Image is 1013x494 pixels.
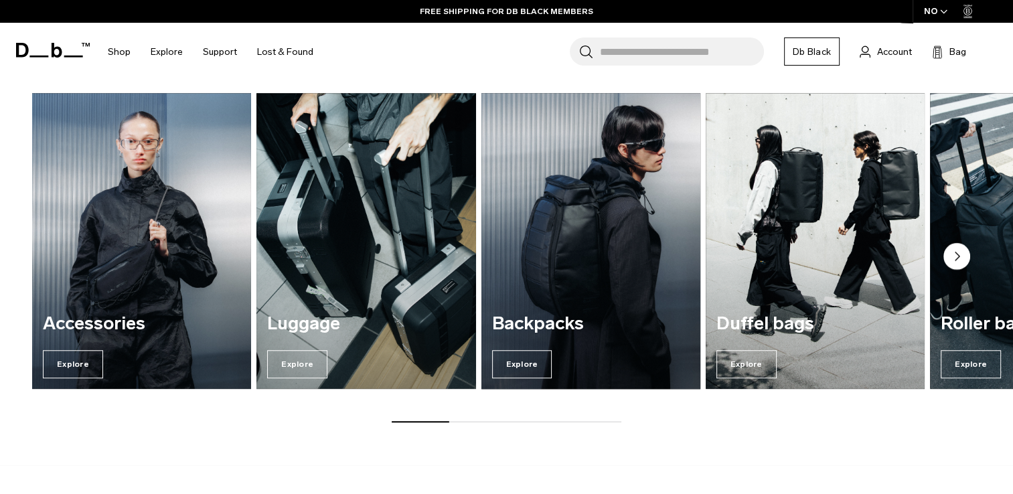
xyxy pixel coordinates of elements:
span: Explore [267,350,327,378]
button: Next slide [943,243,970,272]
a: Account [860,44,912,60]
div: 1 / 7 [32,93,251,389]
span: Explore [941,350,1001,378]
div: 3 / 7 [481,93,700,389]
a: Backpacks Explore [481,93,700,389]
a: Explore [151,28,183,76]
span: Account [877,45,912,59]
div: 2 / 7 [256,93,475,389]
h3: Backpacks [492,314,690,334]
a: Duffel bags Explore [706,93,925,389]
h3: Accessories [43,314,240,334]
a: Accessories Explore [32,93,251,389]
span: Explore [716,350,777,378]
a: FREE SHIPPING FOR DB BLACK MEMBERS [420,5,593,17]
a: Support [203,28,237,76]
a: Db Black [784,37,840,66]
span: Explore [43,350,103,378]
h3: Duffel bags [716,314,914,334]
a: Shop [108,28,131,76]
span: Bag [949,45,966,59]
a: Luggage Explore [256,93,475,389]
a: Lost & Found [257,28,313,76]
h3: Luggage [267,314,465,334]
nav: Main Navigation [98,23,323,81]
div: 4 / 7 [706,93,925,389]
span: Explore [492,350,552,378]
button: Bag [932,44,966,60]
